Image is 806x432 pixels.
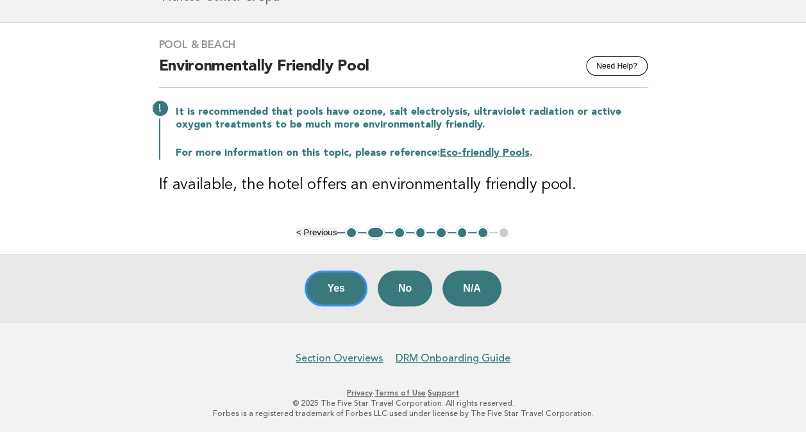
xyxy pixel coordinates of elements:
a: Support [428,388,459,397]
h3: Pool & Beach [159,38,648,51]
a: Privacy [347,388,373,397]
button: 3 [393,226,406,239]
p: · · [18,388,788,398]
h3: If available, the hotel offers an environmentally friendly pool. [159,175,648,195]
p: Forbes is a registered trademark of Forbes LLC used under license by The Five Star Travel Corpora... [18,408,788,419]
a: Eco-friendly Pools [440,148,530,158]
button: < Previous [296,228,337,237]
a: DRM Onboarding Guide [396,352,510,365]
p: It is recommended that pools have ozone, salt electrolysis, ultraviolet radiation or active oxyge... [176,106,648,131]
button: Yes [305,270,367,306]
button: 6 [456,226,469,239]
button: N/A [442,270,501,306]
a: Section Overviews [296,352,383,365]
button: 5 [435,226,448,239]
a: Terms of Use [374,388,426,397]
button: 1 [345,226,358,239]
button: No [378,270,432,306]
button: 4 [414,226,427,239]
button: 7 [476,226,489,239]
h2: Environmentally Friendly Pool [159,56,648,88]
p: © 2025 The Five Star Travel Corporation. All rights reserved. [18,398,788,408]
button: Need Help? [586,56,647,76]
p: For more information on this topic, please reference: . [176,147,648,160]
button: 2 [366,226,385,239]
